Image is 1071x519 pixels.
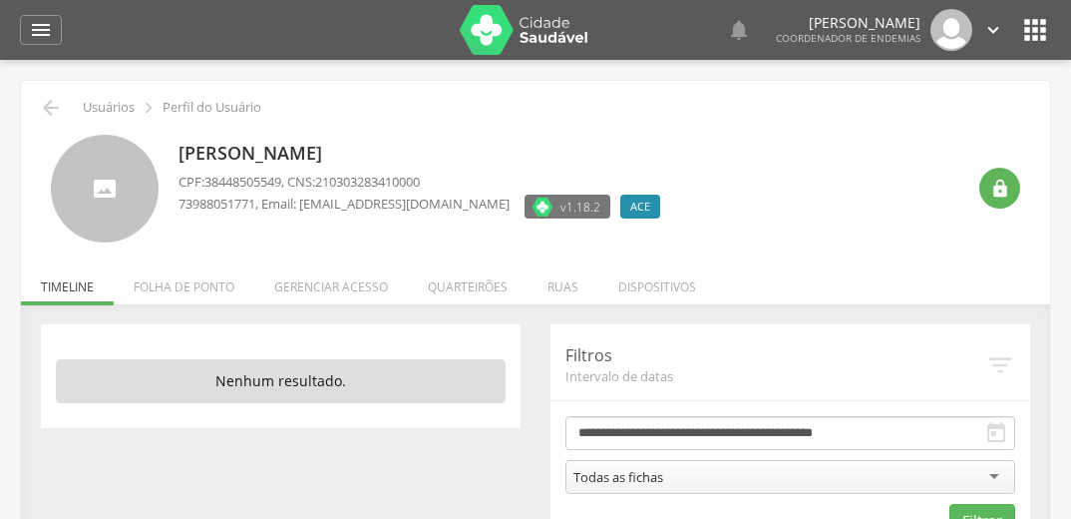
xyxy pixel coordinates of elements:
[204,173,281,191] span: 38448505549
[565,367,985,385] span: Intervalo de datas
[630,199,650,215] span: ACE
[985,350,1015,380] i: 
[254,259,408,305] li: Gerenciar acesso
[178,141,670,167] p: [PERSON_NAME]
[29,18,53,42] i: 
[178,173,670,192] p: CPF: , CNS:
[727,9,751,51] a: 
[727,18,751,42] i: 
[776,31,920,45] span: Coordenador de Endemias
[525,195,610,219] label: Versão do aplicativo
[163,100,261,116] p: Perfil do Usuário
[56,359,506,403] p: Nenhum resultado.
[138,97,160,119] i: 
[1019,14,1051,46] i: 
[598,259,716,305] li: Dispositivos
[984,421,1008,445] i: 
[560,197,600,217] span: v1.18.2
[982,9,1004,51] a: 
[39,96,63,120] i: Voltar
[573,468,663,486] div: Todas as fichas
[83,100,135,116] p: Usuários
[408,259,528,305] li: Quarteirões
[565,344,985,367] p: Filtros
[776,16,920,30] p: [PERSON_NAME]
[990,179,1010,199] i: 
[528,259,598,305] li: Ruas
[982,19,1004,41] i: 
[178,195,510,214] p: , Email: [EMAIL_ADDRESS][DOMAIN_NAME]
[20,15,62,45] a: 
[979,168,1020,209] div: Resetar senha
[114,259,254,305] li: Folha de ponto
[178,195,255,213] span: 73988051771
[315,173,420,191] span: 210303283410000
